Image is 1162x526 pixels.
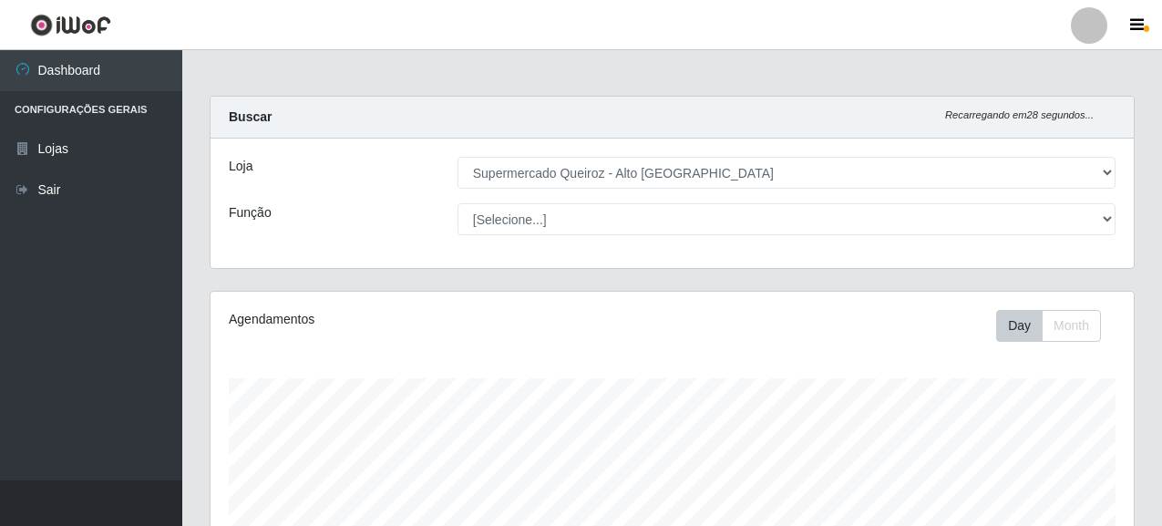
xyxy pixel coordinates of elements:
[229,109,272,124] strong: Buscar
[30,14,111,36] img: CoreUI Logo
[996,310,1116,342] div: Toolbar with button groups
[1042,310,1101,342] button: Month
[945,109,1094,120] i: Recarregando em 28 segundos...
[229,157,252,176] label: Loja
[996,310,1043,342] button: Day
[229,310,582,329] div: Agendamentos
[996,310,1101,342] div: First group
[229,203,272,222] label: Função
